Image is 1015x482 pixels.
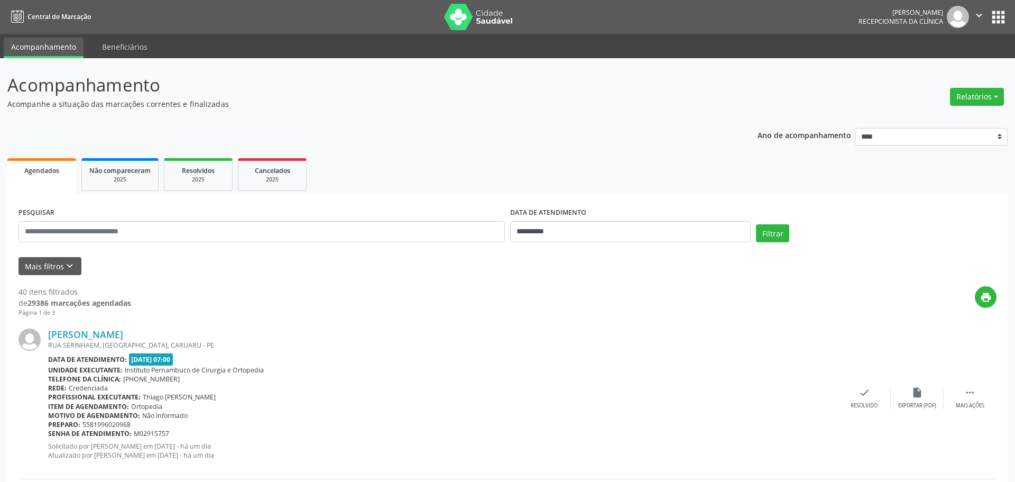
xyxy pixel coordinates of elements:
div: Página 1 de 3 [19,308,131,317]
span: Resolvidos [182,166,215,175]
strong: 29386 marcações agendadas [27,298,131,308]
p: Solicitado por [PERSON_NAME] em [DATE] - há um dia Atualizado por [PERSON_NAME] em [DATE] - há um... [48,442,838,460]
img: img [19,329,41,351]
a: Central de Marcação [7,8,91,25]
div: de [19,297,131,308]
div: 40 itens filtrados [19,286,131,297]
a: [PERSON_NAME] [48,329,123,340]
b: Profissional executante: [48,393,141,402]
b: Item de agendamento: [48,402,129,411]
b: Data de atendimento: [48,355,127,364]
button: Relatórios [950,88,1004,106]
span: [PHONE_NUMBER] [123,375,180,384]
i: keyboard_arrow_down [64,260,76,272]
p: Acompanhamento [7,72,707,98]
button: Filtrar [756,224,789,242]
span: [DATE] 07:00 [129,353,173,366]
div: [PERSON_NAME] [859,8,943,17]
button: print [975,286,996,308]
div: 2025 [89,176,151,184]
span: Não compareceram [89,166,151,175]
span: Central de Marcação [27,12,91,21]
label: DATA DE ATENDIMENTO [510,205,586,221]
b: Motivo de agendamento: [48,411,140,420]
b: Rede: [48,384,67,393]
span: Recepcionista da clínica [859,17,943,26]
span: Thiago [PERSON_NAME] [143,393,216,402]
div: 2025 [246,176,299,184]
button: Mais filtroskeyboard_arrow_down [19,257,81,276]
a: Beneficiários [95,38,155,56]
span: Cancelados [255,166,290,175]
b: Unidade executante: [48,366,123,375]
span: 5581996020968 [82,420,131,429]
button:  [969,6,989,28]
div: Resolvido [851,402,878,410]
img: img [947,6,969,28]
span: Não informado [142,411,188,420]
i:  [973,10,985,21]
span: Agendados [24,166,59,175]
span: Credenciada [69,384,108,393]
b: Preparo: [48,420,80,429]
span: Ortopedia [131,402,162,411]
i: check [859,387,870,398]
div: Exportar (PDF) [898,402,936,410]
b: Senha de atendimento: [48,429,132,438]
p: Acompanhe a situação das marcações correntes e finalizadas [7,98,707,110]
div: 2025 [172,176,225,184]
b: Telefone da clínica: [48,375,121,384]
button: apps [989,8,1008,26]
i: print [980,292,992,303]
p: Ano de acompanhamento [758,128,851,141]
span: M02915757 [134,429,169,438]
div: RUA SERINHAEM, [GEOGRAPHIC_DATA], CARUARU - PE [48,341,838,350]
div: Mais ações [956,402,984,410]
i:  [964,387,976,398]
label: PESQUISAR [19,205,54,221]
a: Acompanhamento [4,38,84,58]
span: Instituto Pernambuco de Cirurgia e Ortopedia [125,366,264,375]
i: insert_drive_file [911,387,923,398]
